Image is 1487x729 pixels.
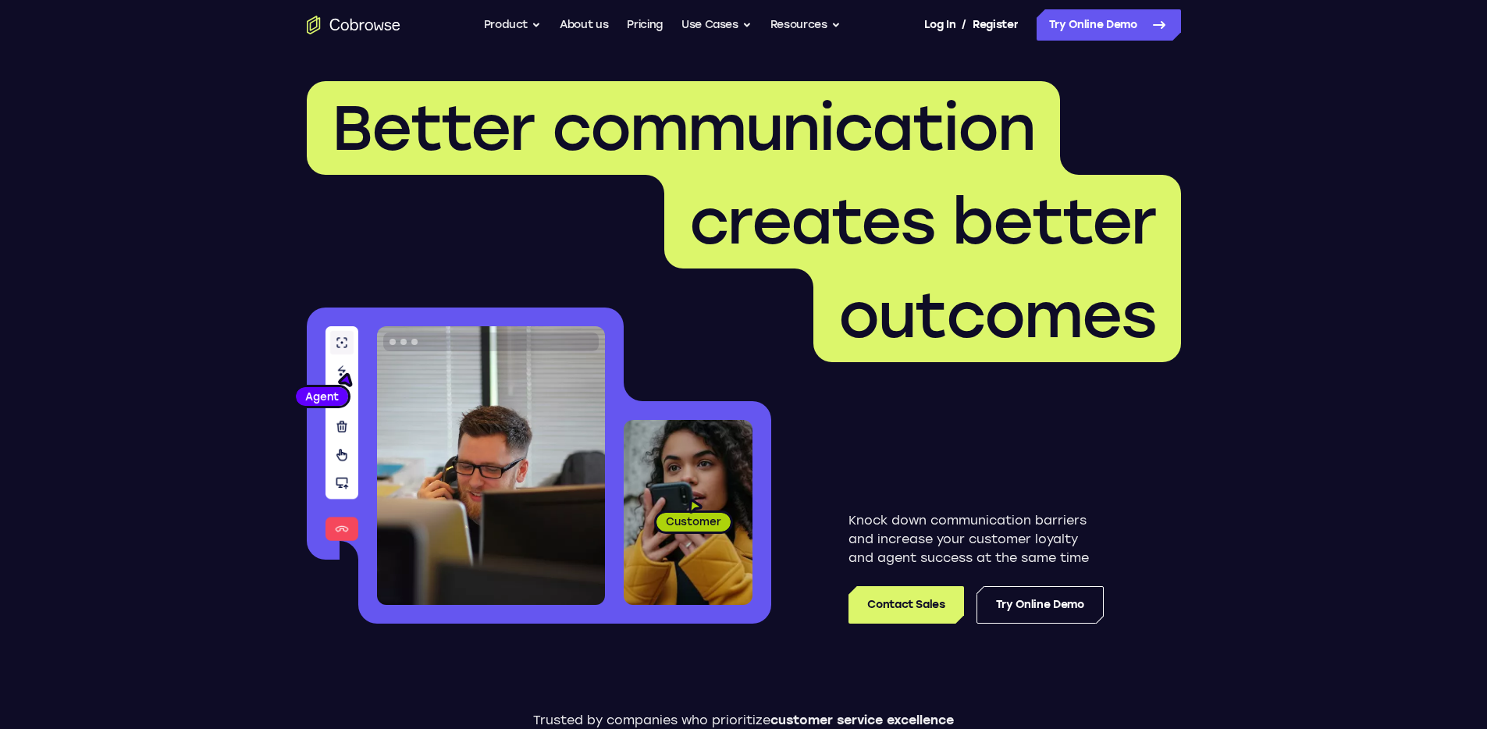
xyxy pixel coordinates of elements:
[973,9,1018,41] a: Register
[770,713,954,727] span: customer service excellence
[332,91,1035,165] span: Better communication
[848,511,1104,567] p: Knock down communication barriers and increase your customer loyalty and agent success at the sam...
[627,9,663,41] a: Pricing
[307,16,400,34] a: Go to the home page
[770,9,841,41] button: Resources
[977,586,1104,624] a: Try Online Demo
[838,278,1156,353] span: outcomes
[326,326,358,541] img: A series of tools used in co-browsing sessions
[377,326,605,605] img: A customer support agent talking on the phone
[689,184,1156,259] span: creates better
[1037,9,1181,41] a: Try Online Demo
[296,389,348,404] span: Agent
[848,586,963,624] a: Contact Sales
[624,420,752,605] img: A customer holding their phone
[560,9,608,41] a: About us
[656,514,731,529] span: Customer
[962,16,966,34] span: /
[681,9,752,41] button: Use Cases
[484,9,542,41] button: Product
[924,9,955,41] a: Log In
